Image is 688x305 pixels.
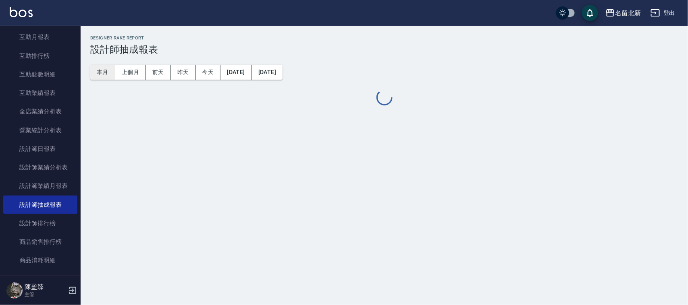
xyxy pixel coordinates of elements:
div: 名留北新 [615,8,641,18]
img: Person [6,282,23,299]
p: 主管 [25,291,66,298]
a: 互助月報表 [3,28,77,46]
a: 設計師業績月報表 [3,177,77,195]
button: [DATE] [252,65,283,80]
img: Logo [10,7,33,17]
a: 設計師業績分析表 [3,158,77,177]
button: 前天 [146,65,171,80]
button: 名留北新 [602,5,644,21]
h5: 陳盈臻 [25,283,66,291]
a: 互助點數明細 [3,65,77,84]
h2: Designer Rake Report [90,35,678,41]
a: 設計師排行榜 [3,214,77,233]
a: 服務扣項明細表 [3,270,77,289]
h3: 設計師抽成報表 [90,44,678,55]
button: [DATE] [220,65,252,80]
a: 商品消耗明細 [3,251,77,270]
button: 上個月 [115,65,146,80]
button: 本月 [90,65,115,80]
button: 昨天 [171,65,196,80]
button: save [582,5,598,21]
button: 今天 [196,65,221,80]
a: 互助業績報表 [3,84,77,102]
a: 全店業績分析表 [3,102,77,121]
button: 登出 [647,6,678,21]
a: 設計師日報表 [3,140,77,158]
a: 營業統計分析表 [3,121,77,140]
a: 設計師抽成報表 [3,196,77,214]
a: 互助排行榜 [3,47,77,65]
a: 商品銷售排行榜 [3,233,77,251]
